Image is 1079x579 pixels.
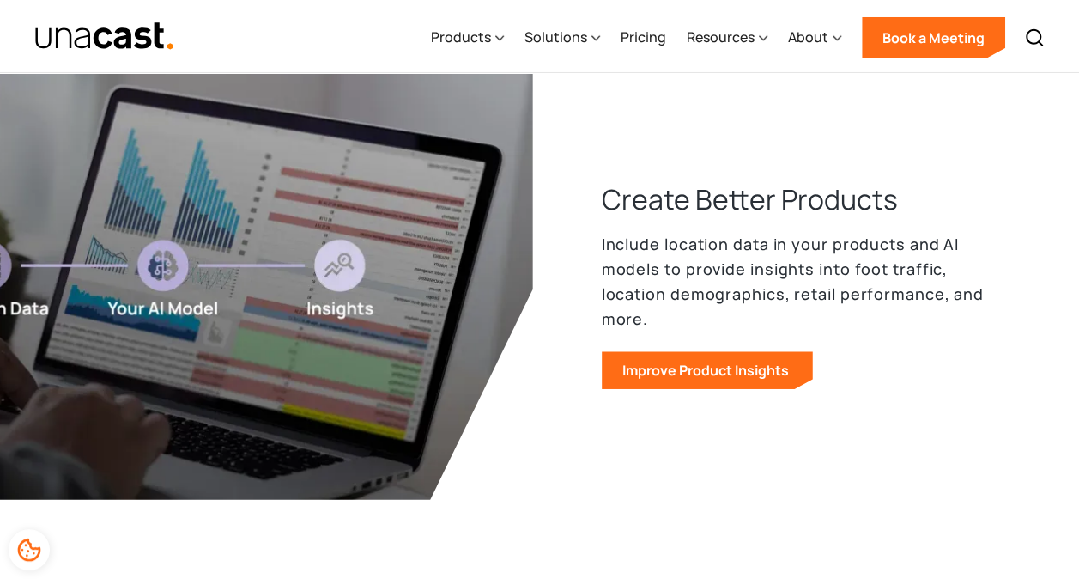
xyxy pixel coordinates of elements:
[524,3,600,73] div: Solutions
[687,27,755,47] div: Resources
[1024,27,1045,48] img: Search icon
[9,529,50,570] div: Cookie Preferences
[602,351,813,389] a: Improve Product Insights
[431,27,491,47] div: Products
[34,21,174,52] a: home
[687,3,767,73] div: Resources
[431,3,504,73] div: Products
[602,232,1011,331] p: Include location data in your products and AI models to provide insights into foot traffic, locat...
[524,27,587,47] div: Solutions
[862,17,1005,58] a: Book a Meeting
[602,180,898,218] h3: Create Better Products
[788,3,841,73] div: About
[621,3,666,73] a: Pricing
[34,21,174,52] img: Unacast text logo
[788,27,828,47] div: About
